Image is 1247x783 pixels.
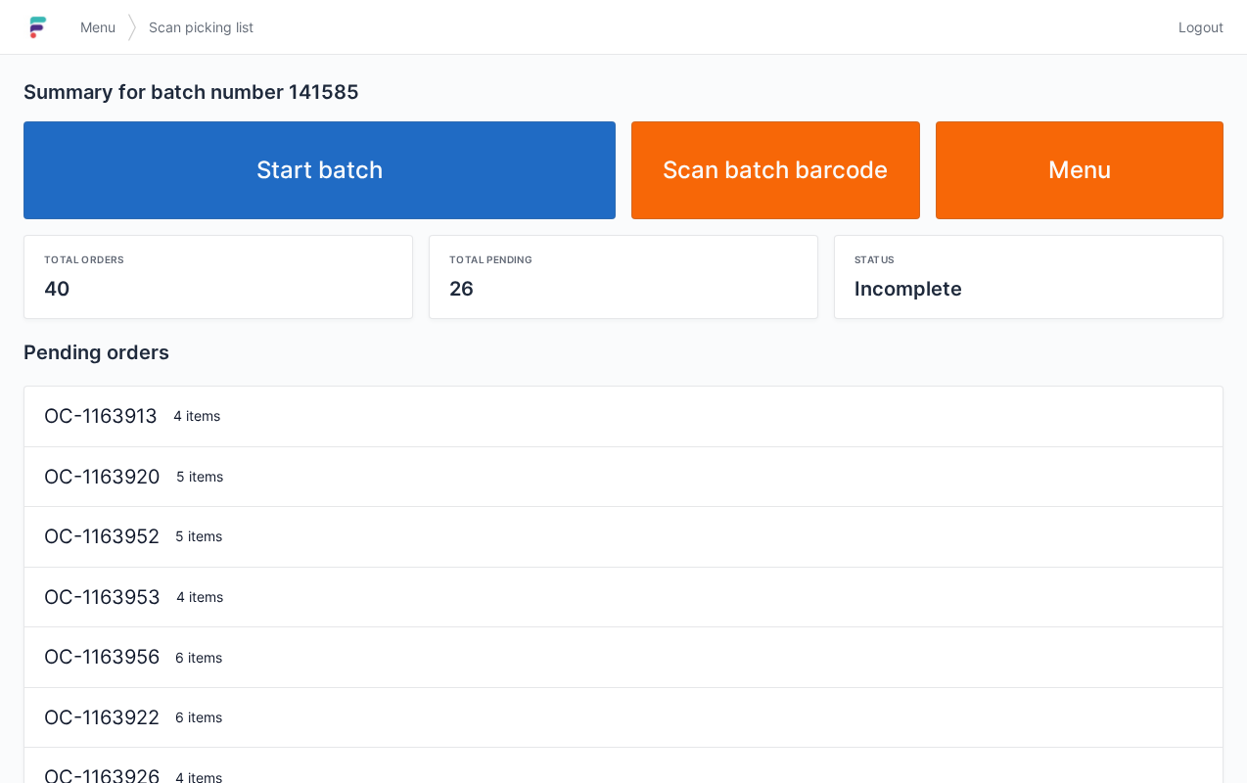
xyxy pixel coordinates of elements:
div: OC-1163953 [36,583,168,612]
div: 40 [44,275,393,302]
span: Menu [80,18,115,37]
div: 5 items [167,527,1211,546]
div: 4 items [168,587,1211,607]
div: 6 items [167,648,1211,668]
div: Total orders [44,252,393,267]
h2: Pending orders [23,339,1224,366]
h2: Summary for batch number 141585 [23,78,1224,106]
div: OC-1163920 [36,463,168,491]
a: Menu [936,121,1224,219]
span: Scan picking list [149,18,254,37]
div: 26 [449,275,798,302]
img: logo-small.jpg [23,12,53,43]
a: Scan batch barcode [631,121,920,219]
div: Total pending [449,252,798,267]
a: Menu [69,10,127,45]
div: 6 items [167,708,1211,727]
div: OC-1163913 [36,402,165,431]
div: Status [854,252,1203,267]
div: 5 items [168,467,1211,486]
div: 4 items [165,406,1211,426]
a: Logout [1167,10,1224,45]
div: OC-1163922 [36,704,167,732]
span: Logout [1178,18,1224,37]
a: Scan picking list [137,10,265,45]
a: Start batch [23,121,616,219]
div: OC-1163952 [36,523,167,551]
div: Incomplete [854,275,1203,302]
img: svg> [127,4,137,51]
div: OC-1163956 [36,643,167,671]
